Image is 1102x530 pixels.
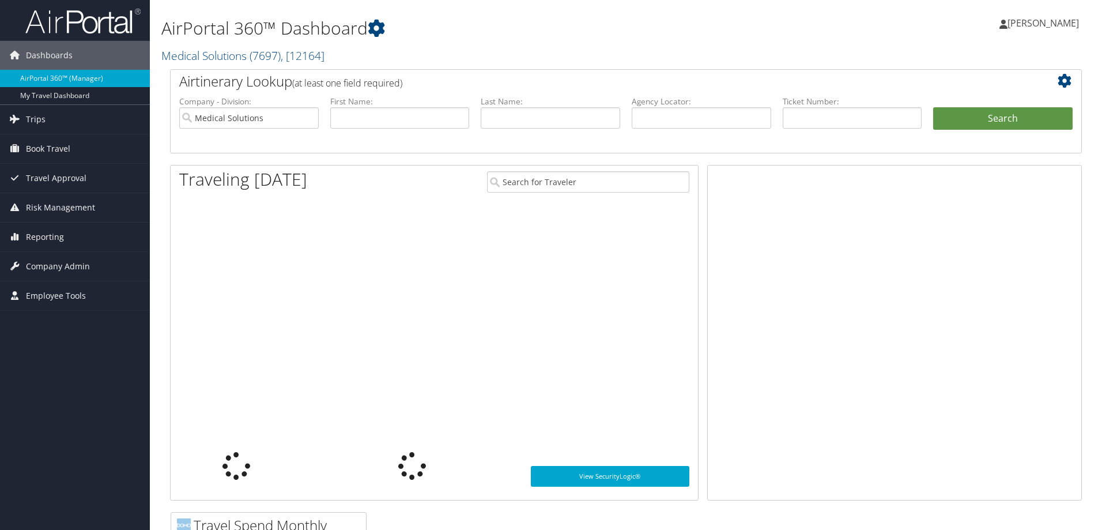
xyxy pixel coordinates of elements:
h1: Traveling [DATE] [179,167,307,191]
button: Search [933,107,1073,130]
span: , [ 12164 ] [281,48,324,63]
span: Book Travel [26,134,70,163]
span: Travel Approval [26,164,86,193]
a: [PERSON_NAME] [999,6,1090,40]
img: airportal-logo.png [25,7,141,35]
span: ( 7697 ) [250,48,281,63]
h2: Airtinerary Lookup [179,72,997,91]
label: Last Name: [481,96,620,107]
label: Agency Locator: [632,96,771,107]
span: Reporting [26,223,64,251]
label: First Name: [330,96,470,107]
span: Risk Management [26,193,95,222]
label: Ticket Number: [783,96,922,107]
input: Search for Traveler [487,171,689,193]
span: (at least one field required) [292,77,402,89]
a: View SecurityLogic® [531,466,689,487]
span: Trips [26,105,46,134]
span: Employee Tools [26,281,86,310]
span: Dashboards [26,41,73,70]
label: Company - Division: [179,96,319,107]
span: Company Admin [26,252,90,281]
a: Medical Solutions [161,48,324,63]
span: [PERSON_NAME] [1007,17,1079,29]
h1: AirPortal 360™ Dashboard [161,16,781,40]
